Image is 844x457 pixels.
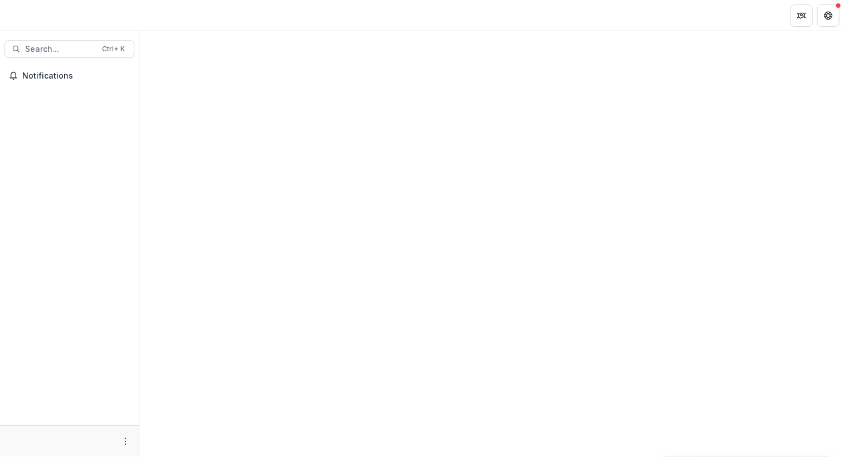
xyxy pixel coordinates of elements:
button: More [119,435,132,448]
button: Get Help [817,4,840,27]
span: Search... [25,45,95,54]
button: Search... [4,40,134,58]
button: Notifications [4,67,134,85]
nav: breadcrumb [144,7,191,23]
button: Partners [790,4,813,27]
span: Notifications [22,71,130,81]
div: Ctrl + K [100,43,127,55]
